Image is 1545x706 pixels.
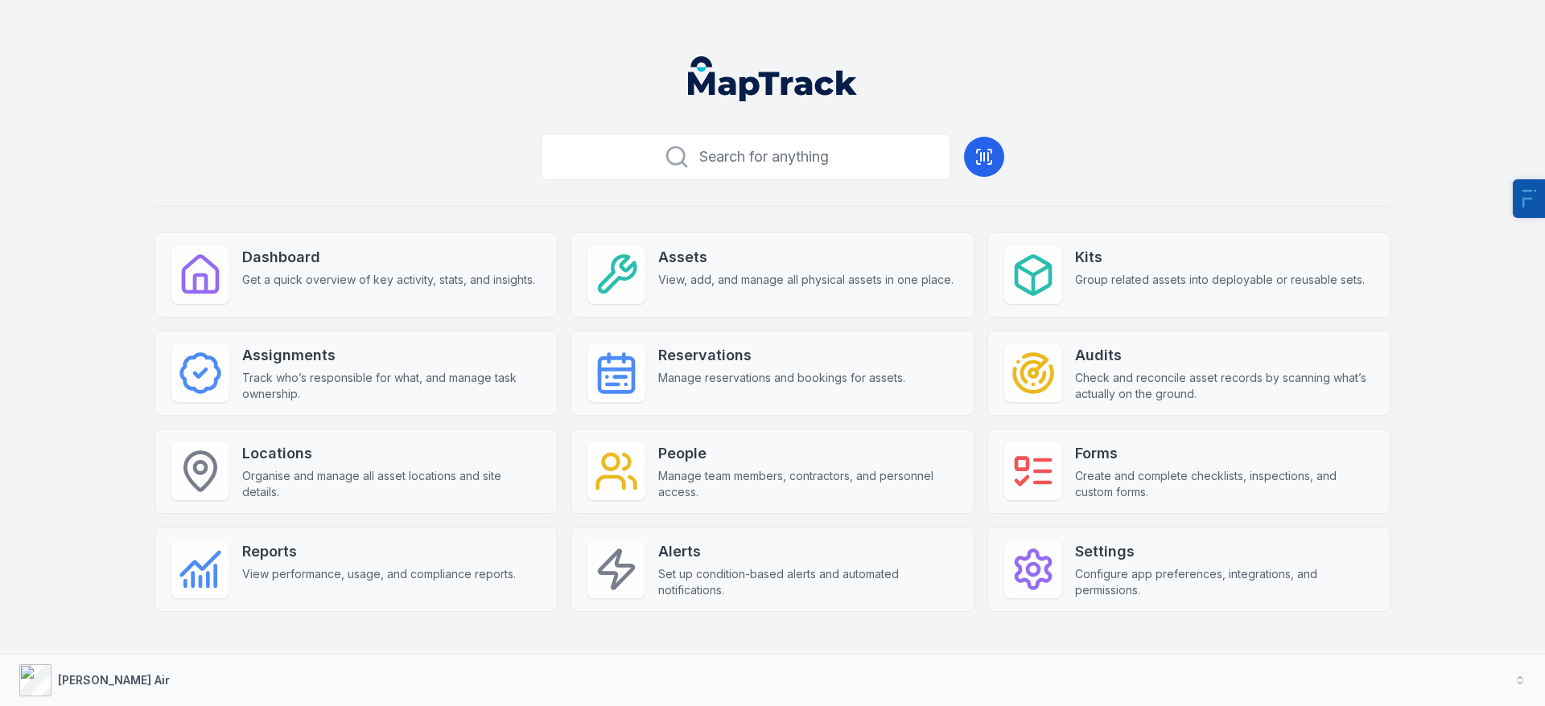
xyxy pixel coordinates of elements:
[658,246,954,269] strong: Assets
[658,566,957,598] span: Set up condition-based alerts and automated notifications.
[541,133,951,180] button: Search for anything
[154,429,558,514] a: LocationsOrganise and manage all asset locations and site details.
[987,429,1390,514] a: FormsCreate and complete checklists, inspections, and custom forms.
[242,468,541,500] span: Organise and manage all asset locations and site details.
[154,527,558,612] a: ReportsView performance, usage, and compliance reports.
[987,232,1390,318] a: KitsGroup related assets into deployable or reusable sets.
[242,442,541,465] strong: Locations
[662,56,883,101] nav: Global
[1075,566,1374,598] span: Configure app preferences, integrations, and permissions.
[242,272,535,288] span: Get a quick overview of key activity, stats, and insights.
[242,344,541,367] strong: Assignments
[242,370,541,402] span: Track who’s responsible for what, and manage task ownership.
[658,370,905,386] span: Manage reservations and bookings for assets.
[242,246,535,269] strong: Dashboard
[1075,344,1374,367] strong: Audits
[658,442,957,465] strong: People
[1075,370,1374,402] span: Check and reconcile asset records by scanning what’s actually on the ground.
[1075,272,1365,288] span: Group related assets into deployable or reusable sets.
[1075,540,1374,563] strong: Settings
[658,344,905,367] strong: Reservations
[571,429,974,514] a: PeopleManage team members, contractors, and personnel access.
[658,272,954,288] span: View, add, and manage all physical assets in one place.
[154,232,558,318] a: DashboardGet a quick overview of key activity, stats, and insights.
[58,673,170,687] strong: [PERSON_NAME] Air
[571,330,974,416] a: ReservationsManage reservations and bookings for assets.
[1075,246,1365,269] strong: Kits
[571,232,974,318] a: AssetsView, add, and manage all physical assets in one place.
[242,566,516,582] span: View performance, usage, and compliance reports.
[987,330,1390,416] a: AuditsCheck and reconcile asset records by scanning what’s actually on the ground.
[242,540,516,563] strong: Reports
[571,527,974,612] a: AlertsSet up condition-based alerts and automated notifications.
[154,330,558,416] a: AssignmentsTrack who’s responsible for what, and manage task ownership.
[987,527,1390,612] a: SettingsConfigure app preferences, integrations, and permissions.
[1075,468,1374,500] span: Create and complete checklists, inspections, and custom forms.
[699,146,829,168] span: Search for anything
[658,468,957,500] span: Manage team members, contractors, and personnel access.
[658,540,957,563] strong: Alerts
[1075,442,1374,465] strong: Forms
